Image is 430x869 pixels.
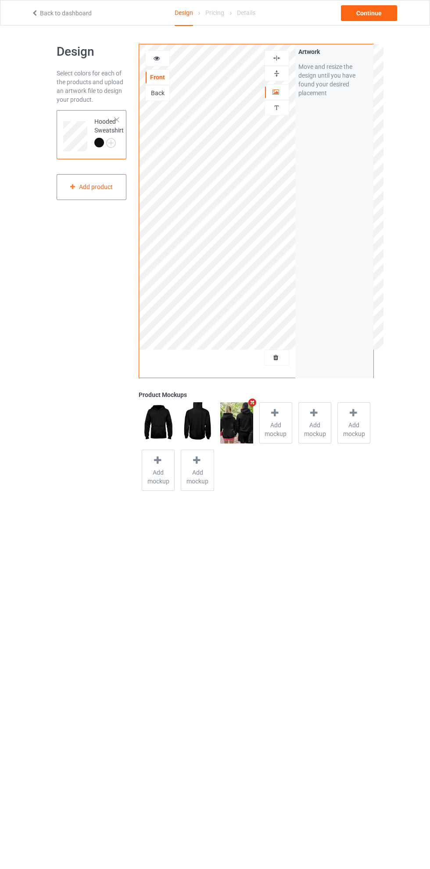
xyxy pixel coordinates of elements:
[260,421,292,438] span: Add mockup
[337,402,370,443] div: Add mockup
[106,138,116,148] img: svg+xml;base64,PD94bWwgdmVyc2lvbj0iMS4wIiBlbmNvZGluZz0iVVRGLTgiPz4KPHN2ZyB3aWR0aD0iMjJweCIgaGVpZ2...
[57,44,127,60] h1: Design
[57,174,127,200] div: Add product
[181,468,213,486] span: Add mockup
[299,421,331,438] span: Add mockup
[272,104,281,112] img: svg%3E%0A
[139,390,373,399] div: Product Mockups
[237,0,255,25] div: Details
[247,398,258,407] i: Remove mockup
[142,450,175,491] div: Add mockup
[146,73,169,82] div: Front
[205,0,224,25] div: Pricing
[298,62,370,97] div: Move and resize the design until you have found your desired placement
[341,5,397,21] div: Continue
[175,0,193,26] div: Design
[31,10,92,17] a: Back to dashboard
[146,89,169,97] div: Back
[142,468,174,486] span: Add mockup
[272,69,281,78] img: svg%3E%0A
[272,54,281,62] img: svg%3E%0A
[298,402,331,443] div: Add mockup
[220,402,253,443] img: regular.jpg
[94,117,124,147] div: Hooded Sweatshirt
[259,402,292,443] div: Add mockup
[181,450,214,491] div: Add mockup
[181,402,214,443] img: regular.jpg
[57,110,127,159] div: Hooded Sweatshirt
[57,69,127,104] div: Select colors for each of the products and upload an artwork file to design your product.
[298,47,370,56] div: Artwork
[142,402,175,443] img: regular.jpg
[338,421,370,438] span: Add mockup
